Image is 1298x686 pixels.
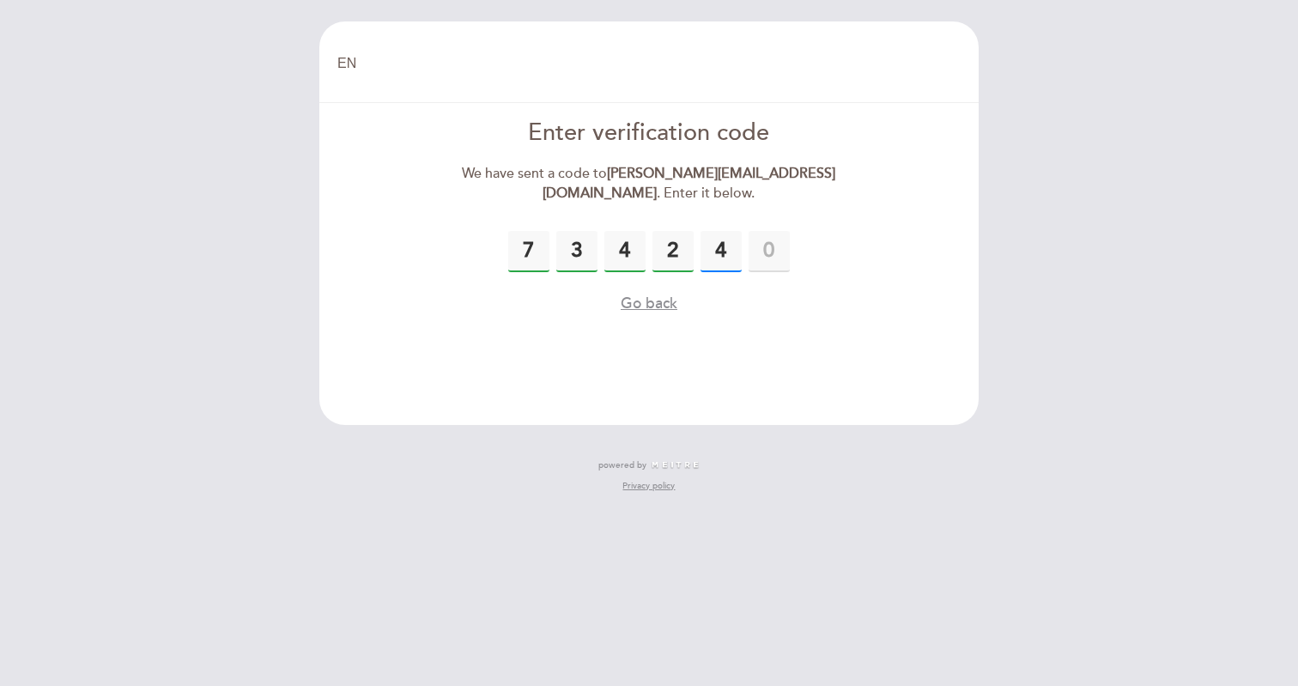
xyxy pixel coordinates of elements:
input: 0 [604,231,646,272]
input: 0 [556,231,597,272]
button: Go back [621,293,677,314]
input: 0 [749,231,790,272]
input: 0 [652,231,694,272]
strong: [PERSON_NAME][EMAIL_ADDRESS][DOMAIN_NAME] [543,165,835,202]
input: 0 [508,231,549,272]
img: MEITRE [651,461,700,470]
span: powered by [598,459,646,471]
input: 0 [701,231,742,272]
div: Enter verification code [452,117,846,150]
div: We have sent a code to . Enter it below. [452,164,846,203]
a: Privacy policy [622,480,675,492]
a: powered by [598,459,700,471]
